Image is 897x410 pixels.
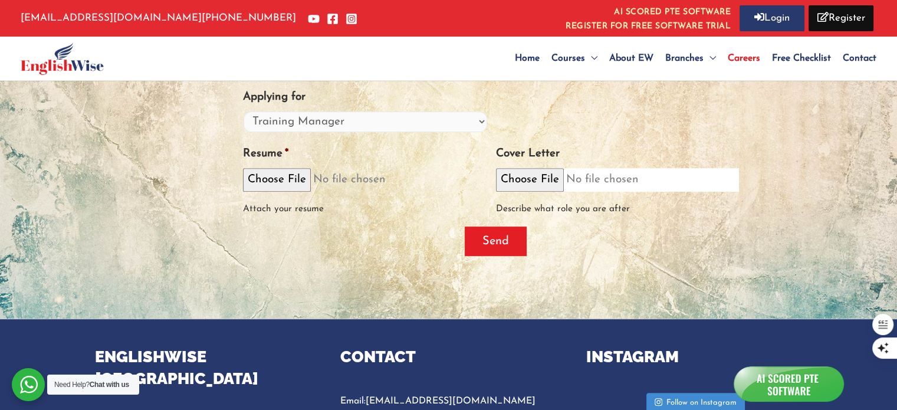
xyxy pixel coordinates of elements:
p: Email: [340,393,557,409]
nav: Site Navigation [509,38,876,79]
label: Applying for [243,90,305,105]
a: [EMAIL_ADDRESS][DOMAIN_NAME] [366,396,535,406]
span: Need Help? [54,381,129,389]
label: Resume [243,147,288,162]
h4: ENGLISHWISE [GEOGRAPHIC_DATA] [95,346,311,391]
div: Describe what role you are after [496,192,740,217]
a: Free Checklist [766,38,837,79]
a: Contact [837,38,876,79]
a: YouTube [308,13,320,25]
input: Send [465,227,527,256]
i: AI SCORED PTE SOFTWARE [566,5,731,19]
a: Home [509,38,546,79]
span: Home [515,54,540,63]
a: About EW [603,38,659,79]
span: Courses [551,54,585,63]
span: Free Checklist [772,54,831,63]
a: Instagram [346,13,357,25]
span: Careers [728,54,760,63]
span: Branches [665,54,704,63]
span: About EW [609,54,653,63]
a: Branches [659,38,722,79]
svg: Instagram [655,398,662,406]
label: Cover Letter [496,147,560,162]
a: Courses [546,38,603,79]
a: Facebook [327,13,339,25]
a: Careers [722,38,766,79]
img: English Wise [21,42,104,75]
a: AI SCORED PTE SOFTWAREREGISTER FOR FREE SOFTWARE TRIAL [566,5,731,31]
h4: Contact [340,346,557,368]
strong: Chat with us [90,381,129,389]
p: [PHONE_NUMBER] [21,9,296,27]
img: icon_a.png [734,366,844,402]
a: Login [740,5,804,31]
h4: INSTAGRAM [586,346,803,368]
a: Register [809,5,873,31]
span: Contact [843,54,876,63]
div: Attach your resume [243,192,487,217]
a: [EMAIL_ADDRESS][DOMAIN_NAME] [21,13,202,23]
